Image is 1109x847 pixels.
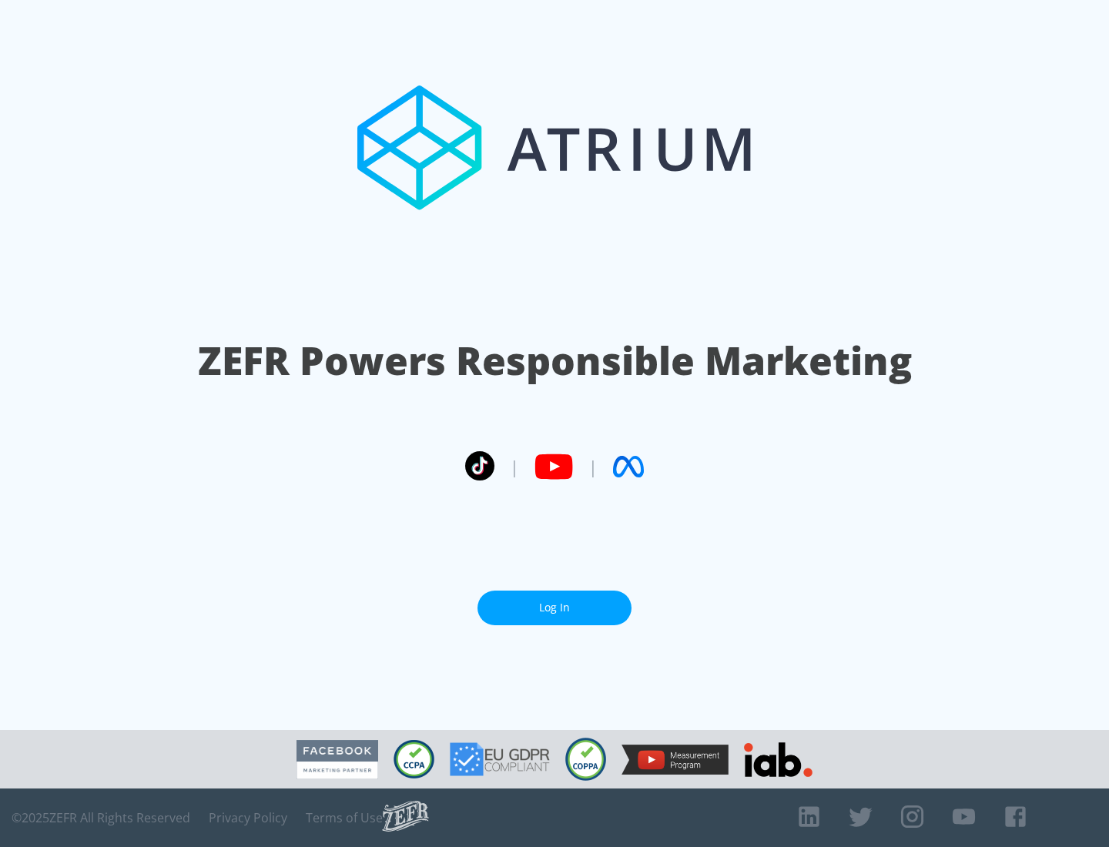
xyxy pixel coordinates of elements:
img: GDPR Compliant [450,742,550,776]
img: CCPA Compliant [394,740,434,778]
a: Log In [477,591,632,625]
span: | [510,455,519,478]
a: Privacy Policy [209,810,287,825]
span: | [588,455,598,478]
img: Facebook Marketing Partner [297,740,378,779]
img: IAB [744,742,812,777]
a: Terms of Use [306,810,383,825]
h1: ZEFR Powers Responsible Marketing [198,334,912,387]
img: COPPA Compliant [565,738,606,781]
span: © 2025 ZEFR All Rights Reserved [12,810,190,825]
img: YouTube Measurement Program [622,745,729,775]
